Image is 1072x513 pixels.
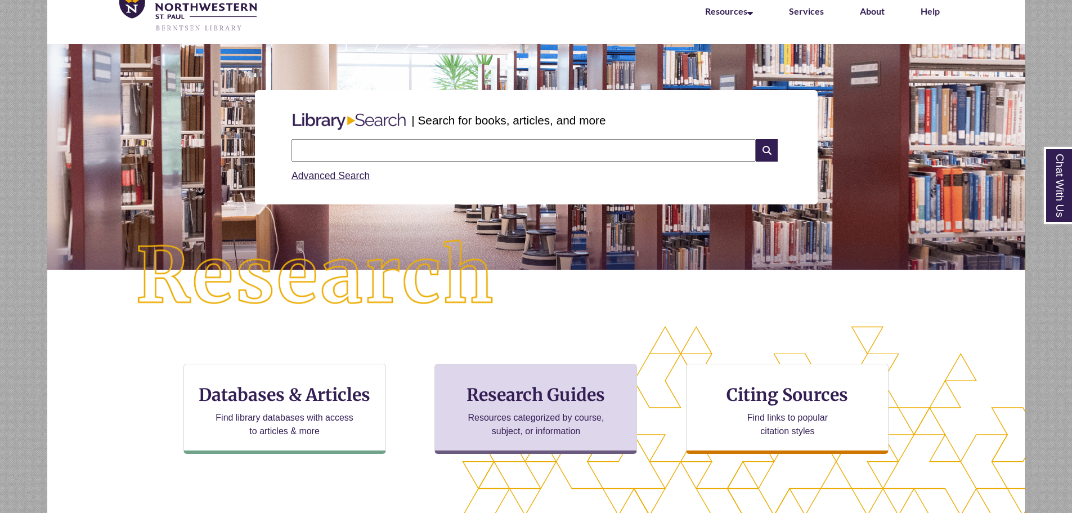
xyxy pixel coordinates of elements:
p: Resources categorized by course, subject, or information [463,411,609,438]
h3: Citing Sources [719,384,856,405]
a: Databases & Articles Find library databases with access to articles & more [183,364,386,454]
a: Advanced Search [291,170,370,181]
p: | Search for books, articles, and more [411,111,605,129]
a: Help [921,6,940,16]
a: Citing Sources Find links to popular citation styles [686,364,889,454]
img: Libary Search [287,109,411,135]
h3: Databases & Articles [193,384,376,405]
a: Resources [705,6,753,16]
p: Find links to popular citation styles [733,411,842,438]
p: Find library databases with access to articles & more [211,411,358,438]
a: Services [789,6,824,16]
i: Search [756,139,777,162]
a: About [860,6,885,16]
h3: Research Guides [444,384,627,405]
img: Research [96,200,536,353]
a: Research Guides Resources categorized by course, subject, or information [434,364,637,454]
